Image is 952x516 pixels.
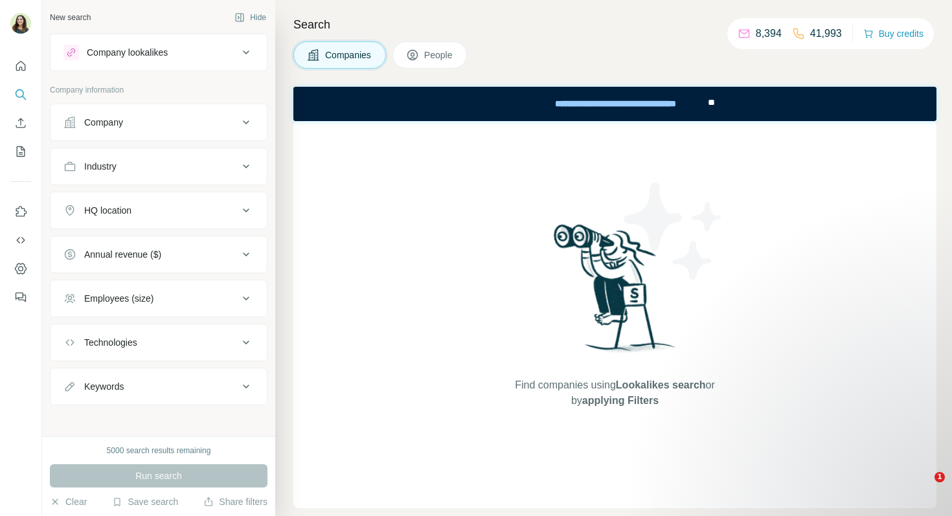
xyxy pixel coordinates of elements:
[84,380,124,393] div: Keywords
[693,306,952,468] iframe: Intercom notifications message
[51,195,267,226] button: HQ location
[112,495,178,508] button: Save search
[810,26,842,41] p: 41,993
[582,395,659,406] span: applying Filters
[616,379,706,390] span: Lookalikes search
[10,111,31,135] button: Enrich CSV
[84,116,123,129] div: Company
[51,107,267,138] button: Company
[51,283,267,314] button: Employees (size)
[84,160,117,173] div: Industry
[10,257,31,280] button: Dashboard
[10,229,31,252] button: Use Surfe API
[10,13,31,34] img: Avatar
[325,49,372,62] span: Companies
[225,8,275,27] button: Hide
[50,84,267,96] p: Company information
[50,12,91,23] div: New search
[51,151,267,182] button: Industry
[87,46,168,59] div: Company lookalikes
[84,336,137,349] div: Technologies
[293,87,936,121] iframe: Banner
[293,16,936,34] h4: Search
[203,495,267,508] button: Share filters
[756,26,782,41] p: 8,394
[511,377,718,409] span: Find companies using or by
[50,495,87,508] button: Clear
[84,204,131,217] div: HQ location
[863,25,924,43] button: Buy credits
[10,200,31,223] button: Use Surfe on LinkedIn
[615,173,732,289] img: Surfe Illustration - Stars
[51,371,267,402] button: Keywords
[10,83,31,106] button: Search
[107,445,211,456] div: 5000 search results remaining
[10,54,31,78] button: Quick start
[548,221,683,365] img: Surfe Illustration - Woman searching with binoculars
[908,472,939,503] iframe: Intercom live chat
[51,239,267,270] button: Annual revenue ($)
[84,248,161,261] div: Annual revenue ($)
[10,140,31,163] button: My lists
[51,327,267,358] button: Technologies
[935,472,945,482] span: 1
[51,37,267,68] button: Company lookalikes
[424,49,454,62] span: People
[84,292,153,305] div: Employees (size)
[10,286,31,309] button: Feedback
